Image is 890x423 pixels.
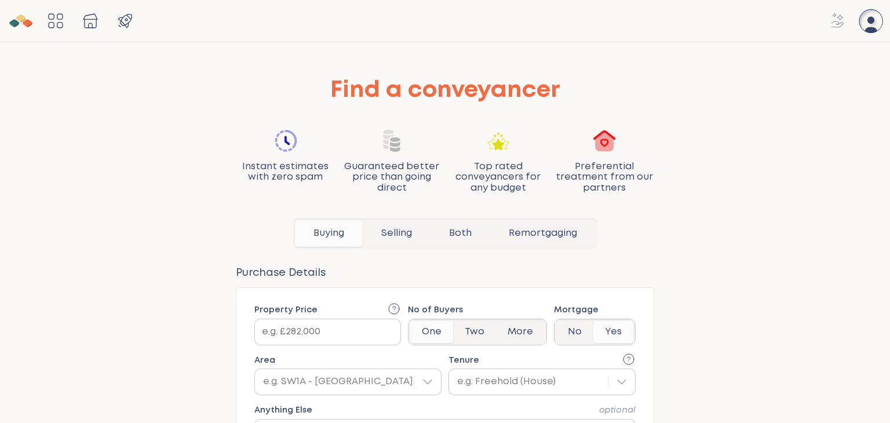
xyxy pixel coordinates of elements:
[457,376,600,388] div: e.g. Freehold (House)
[448,356,479,366] span: Tenure
[408,306,463,316] span: No of Buyers
[556,321,593,343] button: No
[42,7,70,35] span: Dashboard
[593,321,633,343] button: Yes
[448,127,548,194] button: Top rated conveyancers for any budget
[496,321,545,343] button: More
[330,80,560,101] em: Find a conveyancer
[342,127,442,194] button: Guaranteed better price than going direct
[431,220,490,247] button: Both
[254,356,275,366] span: Area
[236,127,335,183] button: Instant estimates with zero spam
[387,302,401,319] span: An estimate is fine
[410,321,453,343] button: One
[342,162,442,194] div: Guaranteed better price than going direct
[824,7,852,35] span: Refer for £30
[111,7,139,35] span: Products
[554,306,599,316] span: Mortgage
[622,352,636,370] span: Don't get confused by the word tenure. You'll probably know if it's Shared Ownership, Freehold is...
[453,321,496,343] button: Two
[490,220,596,247] button: Remortgaging
[599,406,636,416] span: optional
[555,162,655,194] div: Preferential treatment from our partners
[236,267,654,280] p: Purchase Details
[76,7,104,35] span: Properties
[448,162,548,194] div: Top rated conveyancers for any budget
[555,127,655,194] button: Preferential treatment from our partners
[263,376,265,388] input: Areae.g. SW1A - [GEOGRAPHIC_DATA]
[236,162,335,183] div: Instant estimates with zero spam
[254,306,318,316] span: Property Price
[363,220,431,247] button: Selling
[254,406,312,416] span: Anything Else
[295,220,363,247] button: Buying
[255,319,400,345] input: Property Price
